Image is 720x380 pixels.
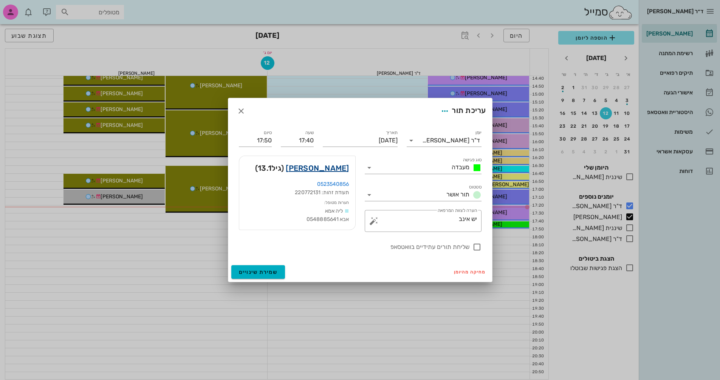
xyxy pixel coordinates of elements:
span: מחיקה מהיומן [454,269,486,275]
div: ד"ר [PERSON_NAME] [422,137,480,144]
span: (גיל ) [255,162,284,174]
label: סיום [264,130,272,136]
div: תעודת זהות: 220772131 [245,188,349,197]
span: ליה אמא אבא 0548885641 [307,208,349,222]
div: עריכת תור [438,104,486,118]
div: סטטוסתור אושר [365,189,482,201]
label: שליחת תורים עתידיים בוואטסאפ [239,243,469,251]
a: [PERSON_NAME] [286,162,349,174]
span: תור אושר [446,191,469,198]
span: שמירת שינויים [239,269,278,275]
label: יומן [475,130,482,136]
label: הערה לצוות המרפאה [437,208,477,213]
span: 13.1 [258,164,271,173]
small: הערות מטופל: [324,200,349,205]
button: מחיקה מהיומן [451,267,489,277]
div: סוג פגישהמעבדה [365,162,482,174]
label: שעה [305,130,314,136]
button: שמירת שינויים [231,265,285,279]
div: יומןד"ר [PERSON_NAME] [407,134,482,147]
a: 0523540856 [317,181,349,187]
label: סטטוס [469,184,482,190]
label: תאריך [386,130,398,136]
span: מעבדה [452,164,469,171]
label: סוג פגישה [463,157,482,163]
